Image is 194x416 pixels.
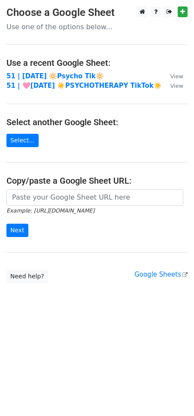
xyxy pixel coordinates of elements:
[162,82,183,89] a: View
[6,117,188,127] h4: Select another Google Sheet:
[6,270,48,283] a: Need help?
[6,82,162,89] a: 51 | 🩷[DATE] ☀️PSYCHOTHERAPY TikTok☀️
[162,72,183,80] a: View
[6,58,188,68] h4: Use a recent Google Sheet:
[6,207,94,214] small: Example: [URL][DOMAIN_NAME]
[6,6,188,19] h3: Choose a Google Sheet
[134,271,188,278] a: Google Sheets
[6,189,183,206] input: Paste your Google Sheet URL here
[6,224,28,237] input: Next
[6,176,188,186] h4: Copy/paste a Google Sheet URL:
[6,134,39,147] a: Select...
[170,83,183,89] small: View
[6,72,104,80] a: 51 | [DATE] 🔆Psycho Tik🔆
[170,73,183,80] small: View
[6,22,188,31] p: Use one of the options below...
